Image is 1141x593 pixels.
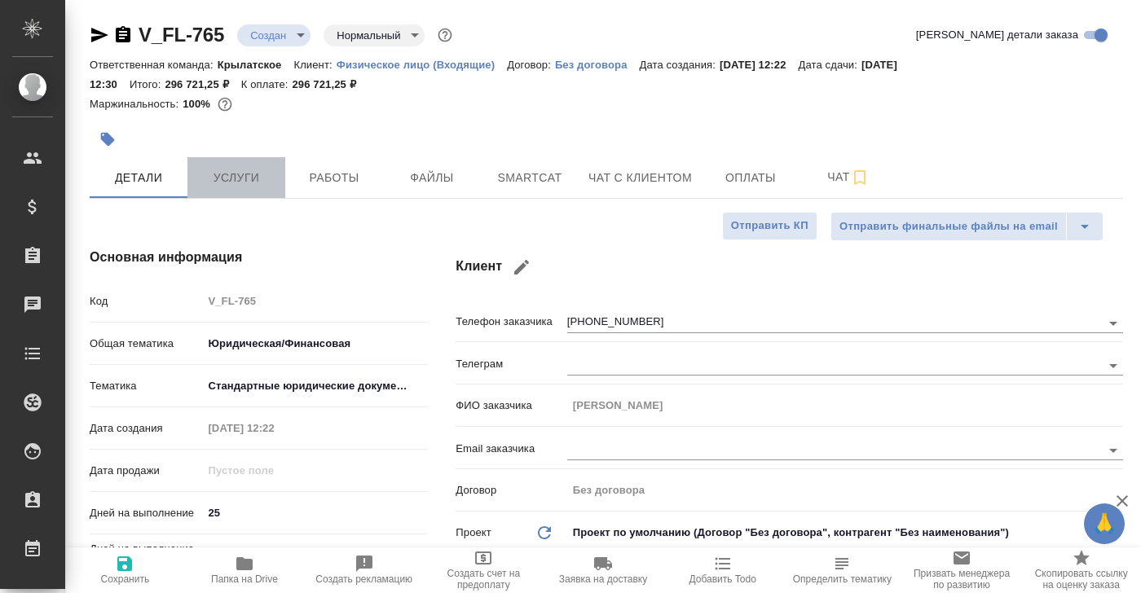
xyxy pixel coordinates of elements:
[1021,547,1141,593] button: Скопировать ссылку на оценку заказа
[393,168,471,188] span: Файлы
[90,59,218,71] p: Ответственная команда:
[241,78,293,90] p: К оплате:
[90,463,202,479] p: Дата продажи
[456,525,491,541] p: Проект
[165,78,240,90] p: 296 721,25 ₽
[711,168,790,188] span: Оплаты
[337,57,508,71] a: Физическое лицо (Входящие)
[185,547,305,593] button: Папка на Drive
[202,545,428,569] input: Пустое поле
[90,378,202,394] p: Тематика
[434,24,456,46] button: Доп статусы указывают на важность/срочность заказа
[809,167,888,187] span: Чат
[722,212,817,240] button: Отправить КП
[218,59,294,71] p: Крылатское
[90,25,109,45] button: Скопировать ссылку для ЯМессенджера
[559,573,647,585] span: Заявка на доставку
[902,547,1022,593] button: Призвать менеджера по развитию
[567,519,1123,547] div: Проект по умолчанию (Договор "Без договора", контрагент "Без наименования")
[202,459,345,482] input: Пустое поле
[324,24,425,46] div: Создан
[912,568,1012,591] span: Призвать менеджера по развитию
[720,59,799,71] p: [DATE] 12:22
[456,248,1123,287] h4: Клиент
[101,573,150,585] span: Сохранить
[555,59,640,71] p: Без договора
[663,547,782,593] button: Добавить Todo
[90,293,202,310] p: Код
[90,98,183,110] p: Маржинальность:
[99,168,178,188] span: Детали
[456,441,566,457] p: Email заказчика
[588,168,692,188] span: Чат с клиентом
[130,78,165,90] p: Итого:
[839,217,1058,236] span: Отправить финальные файлы на email
[544,547,663,593] button: Заявка на доставку
[456,356,566,372] p: Телеграм
[456,482,566,499] p: Договор
[197,168,275,188] span: Услуги
[782,547,902,593] button: Определить тематику
[1102,312,1125,335] button: Open
[1090,507,1118,541] span: 🙏
[304,547,424,593] button: Создать рекламацию
[315,573,412,585] span: Создать рекламацию
[183,98,214,110] p: 100%
[245,29,291,42] button: Создан
[567,393,1123,417] input: Пустое поле
[202,330,428,358] div: Юридическая/Финансовая
[567,478,1123,502] input: Пустое поле
[793,573,892,585] span: Определить тематику
[293,59,336,71] p: Клиент:
[640,59,720,71] p: Дата создания:
[90,121,126,157] button: Добавить тэг
[916,27,1078,43] span: [PERSON_NAME] детали заказа
[1102,439,1125,462] button: Open
[90,505,202,521] p: Дней на выполнение
[424,547,544,593] button: Создать счет на предоплату
[830,212,1067,241] button: Отправить финальные файлы на email
[1031,568,1131,591] span: Скопировать ссылку на оценку заказа
[139,24,224,46] a: V_FL-765
[491,168,569,188] span: Smartcat
[434,568,534,591] span: Создать счет на предоплату
[1084,503,1125,544] button: 🙏
[202,416,345,440] input: Пустое поле
[337,59,508,71] p: Физическое лицо (Входящие)
[295,168,373,188] span: Работы
[456,314,566,330] p: Телефон заказчика
[237,24,311,46] div: Создан
[555,57,640,71] a: Без договора
[292,78,368,90] p: 296 721,25 ₽
[507,59,555,71] p: Договор:
[830,212,1104,241] div: split button
[113,25,133,45] button: Скопировать ссылку
[456,398,566,414] p: ФИО заказчика
[90,541,202,573] p: Дней на выполнение (авт.)
[214,94,236,115] button: 0.00 RUB;
[90,336,202,352] p: Общая тематика
[202,501,428,525] input: ✎ Введи что-нибудь
[731,217,808,235] span: Отправить КП
[90,248,390,267] h4: Основная информация
[850,168,870,187] svg: Подписаться
[689,573,756,585] span: Добавить Todo
[202,289,428,313] input: Пустое поле
[1102,354,1125,377] button: Open
[90,420,202,437] p: Дата создания
[332,29,405,42] button: Нормальный
[799,59,861,71] p: Дата сдачи:
[202,372,428,400] div: Стандартные юридические документы, договоры, уставы
[65,547,185,593] button: Сохранить
[211,573,278,585] span: Папка на Drive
